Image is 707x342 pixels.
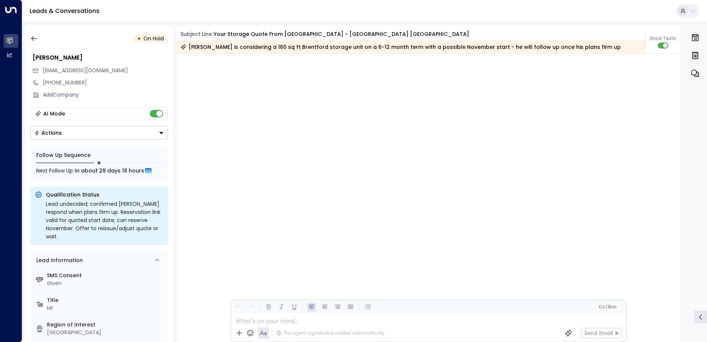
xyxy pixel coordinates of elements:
[180,43,621,51] div: [PERSON_NAME] is considering a 160 sq ft Brentford storage unit on a 6-12 month term with a possi...
[34,130,62,136] div: Actions
[47,329,165,336] div: [GEOGRAPHIC_DATA]
[36,167,162,175] div: Next Follow Up:
[137,32,141,45] div: •
[43,67,128,74] span: [EMAIL_ADDRESS][DOMAIN_NAME]
[246,302,256,312] button: Redo
[180,30,213,38] span: Subject Line:
[33,53,168,62] div: [PERSON_NAME]
[43,91,168,99] div: AddCompany
[606,304,607,309] span: |
[598,304,616,309] span: Cc Bcc
[595,304,619,311] button: Cc|Bcc
[30,7,99,15] a: Leads & Conversations
[46,200,163,241] div: Lead undecided; confirmed [PERSON_NAME] respond when plans firm up. Reservation link valid for qu...
[47,321,165,329] label: Region of Interest
[43,79,168,87] div: [PHONE_NUMBER]
[43,67,128,74] span: cameronandy@hotmail.com
[233,302,243,312] button: Undo
[46,191,163,198] p: Qualification Status
[30,126,168,140] div: Button group with a nested menu
[34,256,83,264] div: Lead Information
[36,151,162,159] div: Follow Up Sequence
[75,167,144,175] span: In about 29 days 18 hours
[43,110,65,117] div: AI Mode
[47,296,165,304] label: Title
[47,279,165,287] div: Given
[143,35,164,42] span: On Hold
[277,330,385,336] div: The agent signature is added automatically
[47,304,165,312] div: Mr
[30,126,168,140] button: Actions
[650,35,676,42] span: Show Texts
[47,272,165,279] label: SMS Consent
[214,30,469,38] div: Your storage quote from [GEOGRAPHIC_DATA] - [GEOGRAPHIC_DATA] [GEOGRAPHIC_DATA]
